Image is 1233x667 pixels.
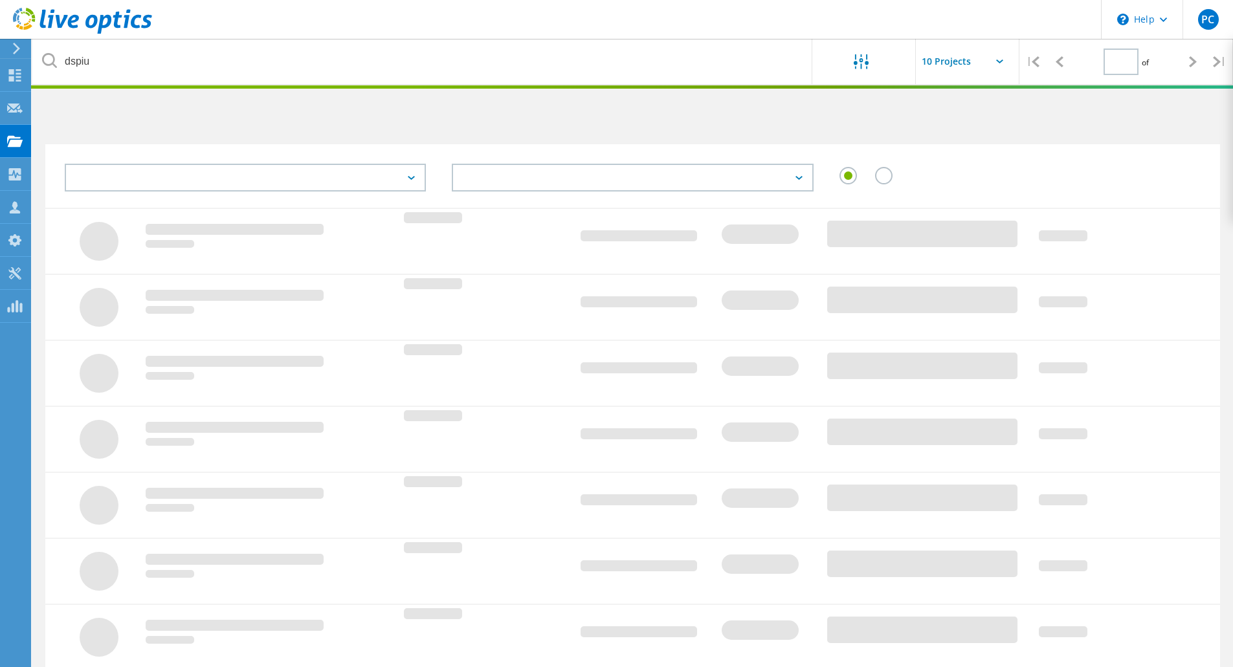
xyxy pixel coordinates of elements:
[1019,39,1046,85] div: |
[32,39,813,84] input: undefined
[1142,57,1149,68] span: of
[1206,39,1233,85] div: |
[1201,14,1214,25] span: PC
[1117,14,1129,25] svg: \n
[13,27,152,36] a: Live Optics Dashboard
